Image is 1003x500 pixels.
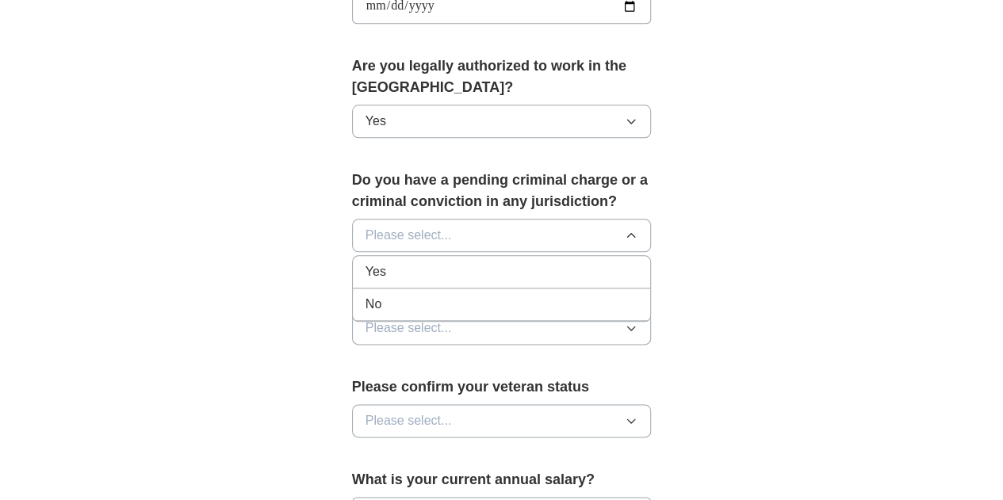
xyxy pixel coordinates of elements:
button: Please select... [352,404,652,437]
span: Yes [366,112,386,131]
span: Yes [366,262,386,281]
button: Yes [352,105,652,138]
span: Please select... [366,226,452,245]
span: No [366,295,381,314]
label: Are you legally authorized to work in the [GEOGRAPHIC_DATA]? [352,55,652,98]
label: What is your current annual salary? [352,469,652,490]
label: Do you have a pending criminal charge or a criminal conviction in any jurisdiction? [352,170,652,212]
span: Please select... [366,319,452,338]
label: Please confirm your veteran status [352,376,652,398]
button: Please select... [352,219,652,252]
button: Please select... [352,311,652,345]
span: Please select... [366,411,452,430]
